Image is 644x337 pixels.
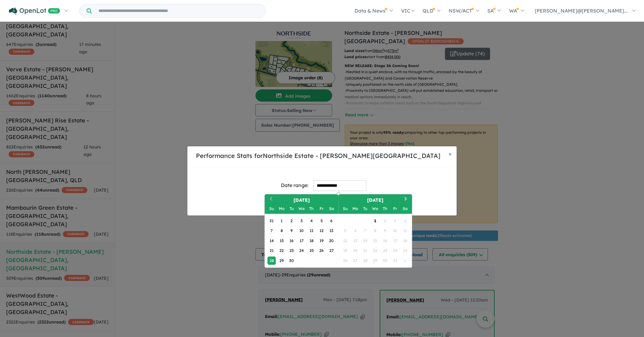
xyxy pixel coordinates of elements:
[351,237,359,245] div: Not available Monday, October 13th, 2025
[297,237,306,245] div: Choose Wednesday, September 17th, 2025
[381,204,389,213] div: Thursday
[265,197,338,204] h2: [DATE]
[351,246,359,255] div: Not available Monday, October 20th, 2025
[317,204,326,213] div: Friday
[391,204,399,213] div: Friday
[371,217,379,225] div: Choose Wednesday, October 1st, 2025
[401,227,409,235] div: Not available Saturday, October 11th, 2025
[297,217,306,225] div: Choose Wednesday, September 3rd, 2025
[361,237,369,245] div: Not available Tuesday, October 14th, 2025
[264,194,412,268] div: Choose Date
[278,237,286,245] div: Choose Monday, September 15th, 2025
[267,256,276,265] div: Choose Sunday, September 28th, 2025
[401,217,409,225] div: Not available Saturday, October 4th, 2025
[327,227,335,235] div: Choose Saturday, September 13th, 2025
[391,256,399,265] div: Not available Friday, October 31st, 2025
[297,246,306,255] div: Choose Wednesday, September 24th, 2025
[381,227,389,235] div: Not available Thursday, October 9th, 2025
[287,246,296,255] div: Choose Tuesday, September 23rd, 2025
[317,227,326,235] div: Choose Friday, September 12th, 2025
[341,237,349,245] div: Not available Sunday, October 12th, 2025
[351,204,359,213] div: Monday
[371,246,379,255] div: Not available Wednesday, October 22nd, 2025
[287,204,296,213] div: Tuesday
[307,246,316,255] div: Choose Thursday, September 25th, 2025
[267,227,276,235] div: Choose Sunday, September 7th, 2025
[267,217,276,225] div: Choose Sunday, August 31st, 2025
[317,246,326,255] div: Choose Friday, September 26th, 2025
[287,227,296,235] div: Choose Tuesday, September 9th, 2025
[281,181,309,189] div: Date range:
[371,256,379,265] div: Not available Wednesday, October 29th, 2025
[287,237,296,245] div: Choose Tuesday, September 16th, 2025
[317,217,326,225] div: Choose Friday, September 5th, 2025
[307,237,316,245] div: Choose Thursday, September 18th, 2025
[401,204,409,213] div: Saturday
[535,8,628,14] span: [PERSON_NAME]@[PERSON_NAME]...
[401,237,409,245] div: Not available Saturday, October 18th, 2025
[391,227,399,235] div: Not available Friday, October 10th, 2025
[278,217,286,225] div: Choose Monday, September 1st, 2025
[391,237,399,245] div: Not available Friday, October 17th, 2025
[381,246,389,255] div: Not available Thursday, October 23rd, 2025
[340,216,410,265] div: Month October, 2025
[307,227,316,235] div: Choose Thursday, September 11th, 2025
[371,227,379,235] div: Not available Wednesday, October 8th, 2025
[371,237,379,245] div: Not available Wednesday, October 15th, 2025
[9,7,60,15] img: Openlot PRO Logo White
[307,217,316,225] div: Choose Thursday, September 4th, 2025
[351,256,359,265] div: Not available Monday, October 27th, 2025
[338,197,412,204] h2: [DATE]
[371,204,379,213] div: Wednesday
[381,237,389,245] div: Not available Thursday, October 16th, 2025
[192,151,444,160] h5: Performance Stats for Northside Estate - [PERSON_NAME][GEOGRAPHIC_DATA]
[278,256,286,265] div: Choose Monday, September 29th, 2025
[341,204,349,213] div: Sunday
[401,195,411,205] button: Next Month
[401,256,409,265] div: Not available Saturday, November 1st, 2025
[93,4,264,17] input: Try estate name, suburb, builder or developer
[391,246,399,255] div: Not available Friday, October 24th, 2025
[287,217,296,225] div: Choose Tuesday, September 2nd, 2025
[341,256,349,265] div: Not available Sunday, October 26th, 2025
[391,217,399,225] div: Not available Friday, October 3rd, 2025
[278,204,286,213] div: Monday
[317,237,326,245] div: Choose Friday, September 19th, 2025
[287,256,296,265] div: Choose Tuesday, September 30th, 2025
[341,227,349,235] div: Not available Sunday, October 5th, 2025
[361,204,369,213] div: Tuesday
[267,204,276,213] div: Sunday
[327,204,335,213] div: Saturday
[278,246,286,255] div: Choose Monday, September 22nd, 2025
[297,227,306,235] div: Choose Wednesday, September 10th, 2025
[361,227,369,235] div: Not available Tuesday, October 7th, 2025
[265,195,275,205] button: Previous Month
[267,216,336,265] div: Month September, 2025
[351,227,359,235] div: Not available Monday, October 6th, 2025
[327,246,335,255] div: Choose Saturday, September 27th, 2025
[278,227,286,235] div: Choose Monday, September 8th, 2025
[307,204,316,213] div: Thursday
[381,217,389,225] div: Not available Thursday, October 2nd, 2025
[361,256,369,265] div: Not available Tuesday, October 28th, 2025
[381,256,389,265] div: Not available Thursday, October 30th, 2025
[267,246,276,255] div: Choose Sunday, September 21st, 2025
[297,204,306,213] div: Wednesday
[361,246,369,255] div: Not available Tuesday, October 21st, 2025
[401,246,409,255] div: Not available Saturday, October 25th, 2025
[341,246,349,255] div: Not available Sunday, October 19th, 2025
[327,217,335,225] div: Choose Saturday, September 6th, 2025
[327,237,335,245] div: Choose Saturday, September 20th, 2025
[267,237,276,245] div: Choose Sunday, September 14th, 2025
[449,150,452,157] span: ×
